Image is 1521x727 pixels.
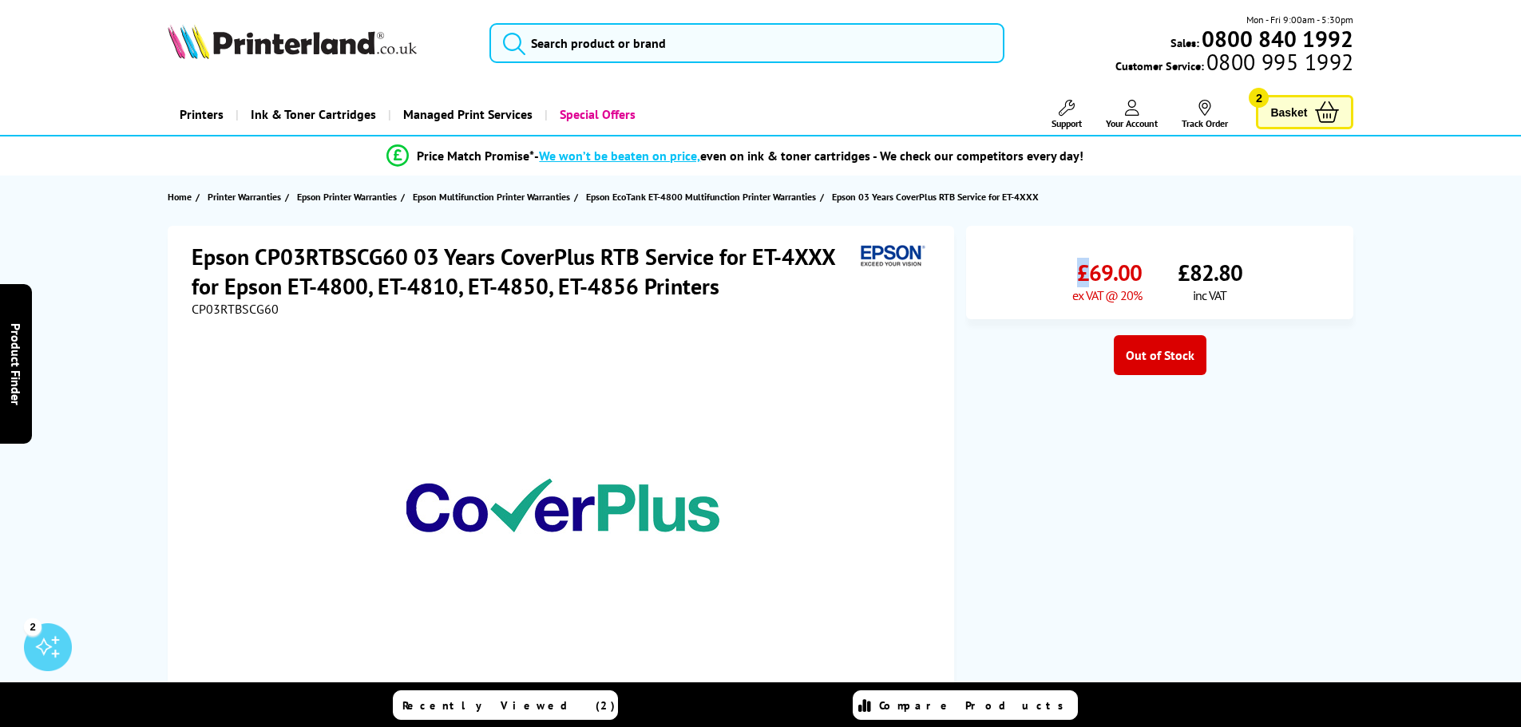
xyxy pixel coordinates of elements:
[402,698,616,713] span: Recently Viewed (2)
[1077,258,1142,287] span: £69.00
[1106,100,1158,129] a: Your Account
[236,94,388,135] a: Ink & Toner Cartridges
[1199,31,1353,46] a: 0800 840 1992
[417,148,534,164] span: Price Match Promise*
[168,94,236,135] a: Printers
[1270,101,1307,123] span: Basket
[854,242,928,271] img: Epson
[586,188,816,205] span: Epson EcoTank ET-4800 Multifunction Printer Warranties
[406,349,719,662] img: Epson CP03RTBSCG60 03 Years CoverPlus RTB Service for ET-4XXX
[545,94,648,135] a: Special Offers
[297,188,397,205] span: Epson Printer Warranties
[1204,54,1353,69] span: 0800 995 1992
[534,148,1083,164] div: - even on ink & toner cartridges - We check our competitors every day!
[1182,100,1228,129] a: Track Order
[1170,35,1199,50] span: Sales:
[1072,287,1142,303] span: ex VAT @ 20%
[192,242,854,301] h1: Epson CP03RTBSCG60 03 Years CoverPlus RTB Service for ET-4XXX for Epson ET-4800, ET-4810, ET-4850...
[1193,287,1226,303] span: inc VAT
[168,24,417,59] img: Printerland Logo
[388,94,545,135] a: Managed Print Services
[251,94,376,135] span: Ink & Toner Cartridges
[1202,24,1353,53] b: 0800 840 1992
[1115,54,1353,73] span: Customer Service:
[297,188,401,205] a: Epson Printer Warranties
[1246,12,1353,27] span: Mon - Fri 9:00am - 5:30pm
[413,188,570,205] span: Epson Multifunction Printer Warranties
[853,690,1078,720] a: Compare Products
[393,690,618,720] a: Recently Viewed (2)
[1114,335,1206,375] div: Out of Stock
[24,618,42,635] div: 2
[1106,117,1158,129] span: Your Account
[832,191,1039,203] span: Epson 03 Years CoverPlus RTB Service for ET-4XXX
[192,301,279,317] span: CP03RTBSCG60
[586,188,820,205] a: Epson EcoTank ET-4800 Multifunction Printer Warranties
[168,24,470,62] a: Printerland Logo
[413,188,574,205] a: Epson Multifunction Printer Warranties
[130,142,1341,170] li: modal_Promise
[1178,258,1242,287] span: £82.80
[168,188,196,205] a: Home
[208,188,281,205] span: Printer Warranties
[8,322,24,405] span: Product Finder
[1256,95,1353,129] a: Basket 2
[168,188,192,205] span: Home
[1052,100,1082,129] a: Support
[1249,88,1269,108] span: 2
[208,188,285,205] a: Printer Warranties
[879,698,1072,713] span: Compare Products
[489,23,1004,63] input: Search product or brand
[1052,117,1082,129] span: Support
[539,148,700,164] span: We won’t be beaten on price,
